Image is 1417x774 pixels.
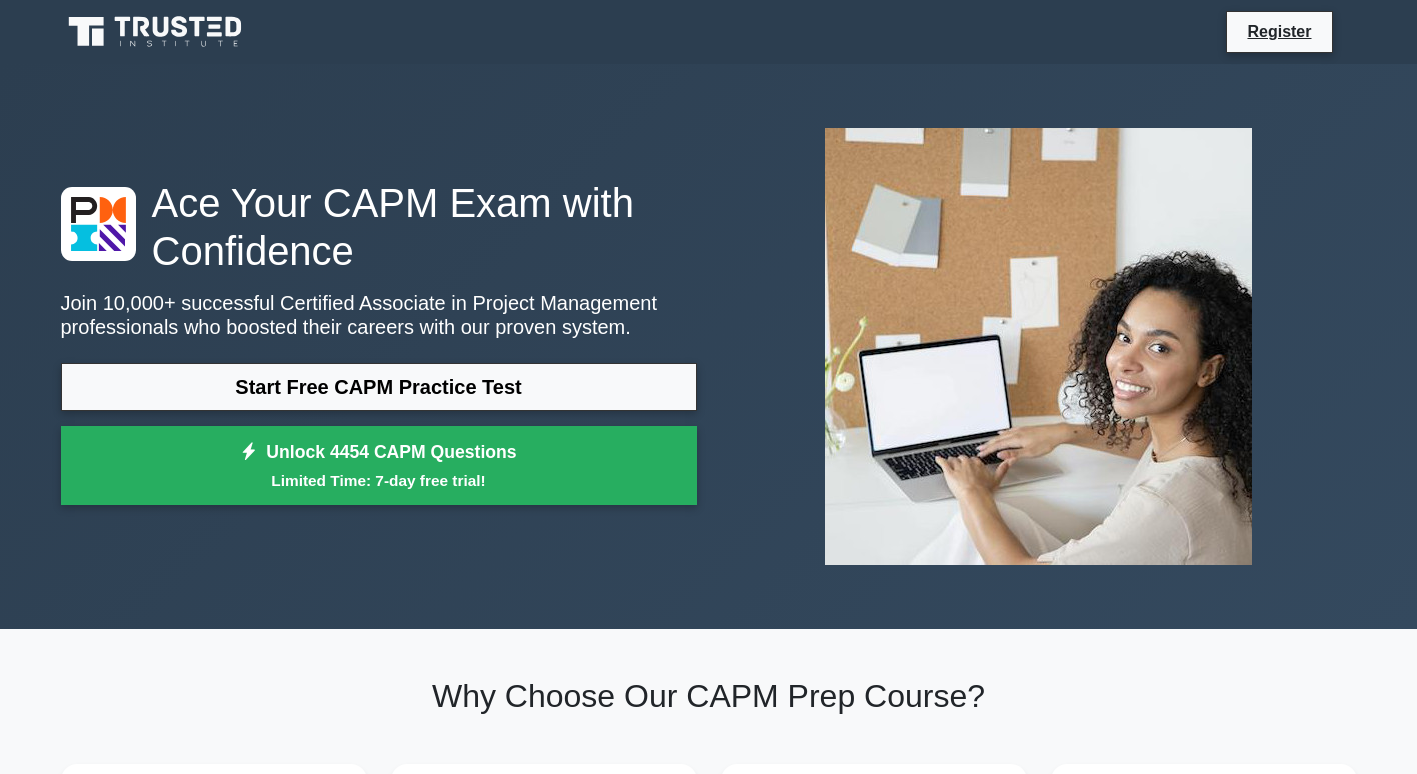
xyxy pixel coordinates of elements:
[61,363,697,411] a: Start Free CAPM Practice Test
[1235,19,1323,44] a: Register
[61,426,697,506] a: Unlock 4454 CAPM QuestionsLimited Time: 7-day free trial!
[86,469,672,492] small: Limited Time: 7-day free trial!
[61,291,697,339] p: Join 10,000+ successful Certified Associate in Project Management professionals who boosted their...
[61,179,697,275] h1: Ace Your CAPM Exam with Confidence
[61,677,1357,715] h2: Why Choose Our CAPM Prep Course?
